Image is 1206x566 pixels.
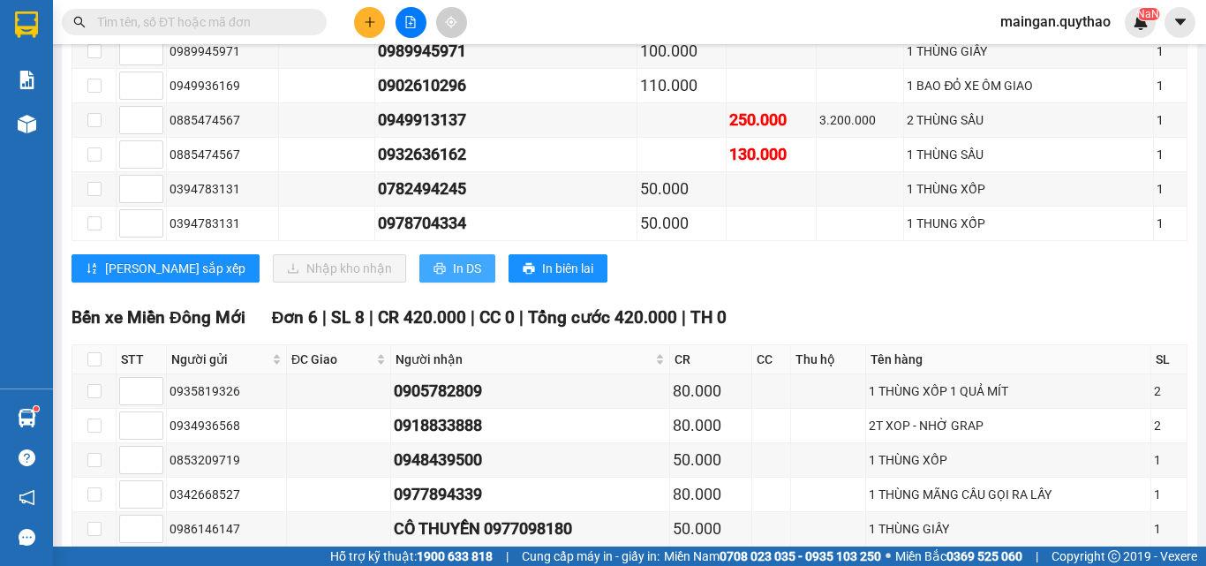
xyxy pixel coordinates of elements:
[673,448,750,472] div: 50.000
[13,94,41,113] span: CR :
[18,115,36,133] img: warehouse-icon
[1137,8,1159,20] sup: NaN
[394,448,667,472] div: 0948439500
[170,42,275,61] div: 0989945971
[404,16,417,28] span: file-add
[869,381,1148,401] div: 1 THÙNG XỐP 1 QUẢ MÍT
[1172,14,1188,30] span: caret-down
[170,145,275,164] div: 0885474567
[673,482,750,507] div: 80.000
[869,519,1148,539] div: 1 THÙNG GIẤY
[1157,179,1184,199] div: 1
[1165,7,1195,38] button: caret-down
[117,345,167,374] th: STT
[673,379,750,404] div: 80.000
[378,39,634,64] div: 0989945971
[378,108,634,132] div: 0949913137
[170,214,275,233] div: 0394783131
[19,449,35,466] span: question-circle
[72,254,260,283] button: sort-ascending[PERSON_NAME] sắp xếp
[729,142,812,167] div: 130.000
[151,57,275,82] div: 0917020505
[640,39,723,64] div: 100.000
[682,307,686,328] span: |
[170,416,283,435] div: 0934936568
[151,15,275,57] div: VP BX Phía Nam BMT
[528,307,677,328] span: Tổng cước 420.000
[1154,381,1184,401] div: 2
[946,549,1022,563] strong: 0369 525 060
[18,71,36,89] img: solution-icon
[729,108,812,132] div: 250.000
[664,547,881,566] span: Miền Nam
[170,179,275,199] div: 0394783131
[19,529,35,546] span: message
[396,350,652,369] span: Người nhận
[907,179,1150,199] div: 1 THÙNG XỐP
[171,350,268,369] span: Người gửi
[907,214,1150,233] div: 1 THUNG XỐP
[170,485,283,504] div: 0342668527
[1157,42,1184,61] div: 1
[170,76,275,95] div: 0949936169
[1157,145,1184,164] div: 1
[419,254,495,283] button: printerIn DS
[73,16,86,28] span: search
[886,553,891,560] span: ⚪️
[670,345,753,374] th: CR
[369,307,373,328] span: |
[378,73,634,98] div: 0902610296
[394,517,667,541] div: CÔ THUYỀN 0977098180
[396,7,426,38] button: file-add
[866,345,1151,374] th: Tên hàng
[1154,485,1184,504] div: 1
[170,450,283,470] div: 0853209719
[673,517,750,541] div: 50.000
[322,307,327,328] span: |
[105,259,245,278] span: [PERSON_NAME] sắp xếp
[819,110,901,130] div: 3.200.000
[378,307,466,328] span: CR 420.000
[272,307,319,328] span: Đơn 6
[519,307,524,328] span: |
[907,76,1150,95] div: 1 BAO ĐỎ XE ÔM GIAO
[86,262,98,276] span: sort-ascending
[907,42,1150,61] div: 1 THÙNG GIẤY
[394,413,667,438] div: 0918833888
[1157,110,1184,130] div: 1
[907,145,1150,164] div: 1 THÙNG SẦU
[479,307,515,328] span: CC 0
[417,549,493,563] strong: 1900 633 818
[13,121,38,140] span: TH:
[506,547,509,566] span: |
[1036,547,1038,566] span: |
[15,15,139,57] div: Bến xe Miền Đông
[1157,214,1184,233] div: 1
[542,259,593,278] span: In biên lai
[1157,76,1184,95] div: 1
[1154,450,1184,470] div: 1
[869,416,1148,435] div: 2T XOP - NHỜ GRAP
[354,7,385,38] button: plus
[523,262,535,276] span: printer
[291,350,373,369] span: ĐC Giao
[453,259,481,278] span: In DS
[986,11,1125,33] span: maingan.quythao
[673,413,750,438] div: 80.000
[170,381,283,401] div: 0935819326
[15,17,42,35] span: Gửi:
[15,11,38,38] img: logo-vxr
[18,409,36,427] img: warehouse-icon
[97,12,305,32] input: Tìm tên, số ĐT hoặc mã đơn
[471,307,475,328] span: |
[522,547,660,566] span: Cung cấp máy in - giấy in:
[640,211,723,236] div: 50.000
[1154,416,1184,435] div: 2
[869,485,1148,504] div: 1 THÙNG MÃNG CẦU GỌI RA LẤY
[331,307,365,328] span: SL 8
[1151,345,1187,374] th: SL
[907,110,1150,130] div: 2 THÙNG SẦU
[1108,550,1120,562] span: copyright
[445,16,457,28] span: aim
[19,489,35,506] span: notification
